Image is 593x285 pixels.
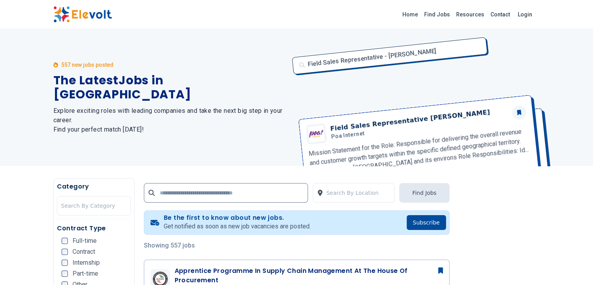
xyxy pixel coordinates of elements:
[453,8,487,21] a: Resources
[144,241,450,250] p: Showing 557 jobs
[407,215,446,230] button: Subscribe
[57,224,131,233] h5: Contract Type
[62,260,68,266] input: Internship
[487,8,513,21] a: Contact
[554,248,593,285] iframe: Chat Widget
[399,183,449,203] button: Find Jobs
[73,271,98,277] span: Part-time
[164,222,311,231] p: Get notified as soon as new job vacancies are posted.
[62,249,68,255] input: Contract
[53,73,287,102] h1: The Latest Jobs in [GEOGRAPHIC_DATA]
[175,266,443,285] h3: Apprentice Programme In Supply Chain Management At The House Of Procurement
[62,271,68,277] input: Part-time
[399,8,421,21] a: Home
[421,8,453,21] a: Find Jobs
[53,106,287,134] h2: Explore exciting roles with leading companies and take the next big step in your career. Find you...
[57,182,131,191] h5: Category
[53,6,112,23] img: Elevolt
[61,61,113,69] p: 557 new jobs posted
[62,238,68,244] input: Full-time
[73,238,97,244] span: Full-time
[513,7,537,22] a: Login
[164,214,311,222] h4: Be the first to know about new jobs.
[73,260,100,266] span: Internship
[73,249,95,255] span: Contract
